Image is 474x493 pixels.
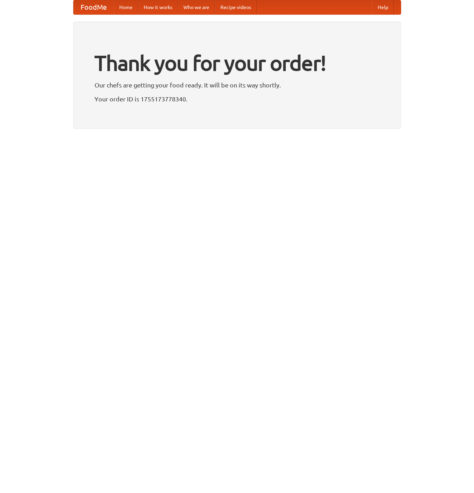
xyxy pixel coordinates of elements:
a: Home [114,0,138,14]
a: How it works [138,0,178,14]
a: Recipe videos [215,0,257,14]
h1: Thank you for your order! [95,46,380,80]
a: Help [372,0,394,14]
a: Who we are [178,0,215,14]
a: FoodMe [74,0,114,14]
p: Our chefs are getting your food ready. It will be on its way shortly. [95,80,380,90]
p: Your order ID is 1755173778340. [95,94,380,104]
